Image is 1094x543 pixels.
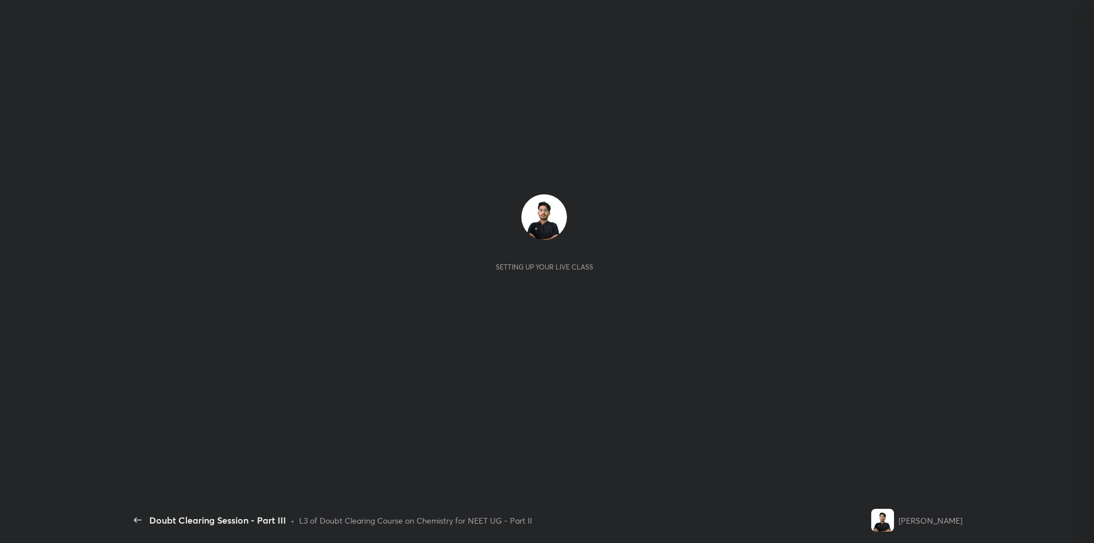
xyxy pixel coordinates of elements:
div: L3 of Doubt Clearing Course on Chemistry for NEET UG - Part II [299,515,532,526]
div: • [291,515,295,526]
img: a23c7d1b6cba430992ed97ba714bd577.jpg [871,509,894,532]
img: a23c7d1b6cba430992ed97ba714bd577.jpg [521,194,567,240]
div: Setting up your live class [496,263,593,271]
div: [PERSON_NAME] [899,515,962,526]
div: Doubt Clearing Session - Part III [149,513,286,527]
